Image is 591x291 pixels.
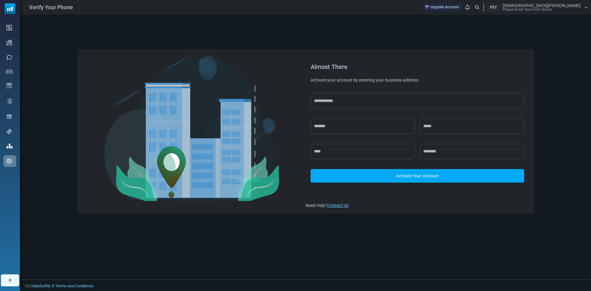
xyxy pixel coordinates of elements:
div: Activate your account by entering your business address. [311,77,524,83]
footer: 2025 [20,280,591,291]
img: sms-icon.png [6,55,12,60]
span: Please Enter Your Firm Name [503,8,552,11]
a: Activate Your Account [311,169,524,183]
a: Mailsoftly © [33,284,54,288]
a: Contact Us [327,203,348,208]
img: campaigns-icon.png [6,40,12,45]
a: PEY [DEMOGRAPHIC_DATA][PERSON_NAME] Please Enter Your Firm Name [486,3,588,11]
span: [DEMOGRAPHIC_DATA][PERSON_NAME] [503,3,581,8]
a: Terms And Conditions [55,284,94,288]
span: translation missing: en.layouts.footer.terms_and_conditions [55,284,94,288]
img: contacts-icon.svg [6,69,13,74]
div: Need Help? [306,202,529,209]
div: PEY [486,3,501,11]
img: workflow.svg [6,98,13,105]
span: Verify Your Phone [29,3,73,11]
img: support-icon.svg [6,129,12,134]
img: dashboard-icon.svg [6,25,12,30]
img: email-templates-icon.svg [6,83,12,88]
img: mailsoftly_icon_blue_white.svg [5,3,15,14]
div: Almost There [311,64,524,70]
img: settings-icon.svg [6,158,12,164]
img: landing_pages.svg [6,114,12,119]
a: Upgrade Account [422,3,462,11]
